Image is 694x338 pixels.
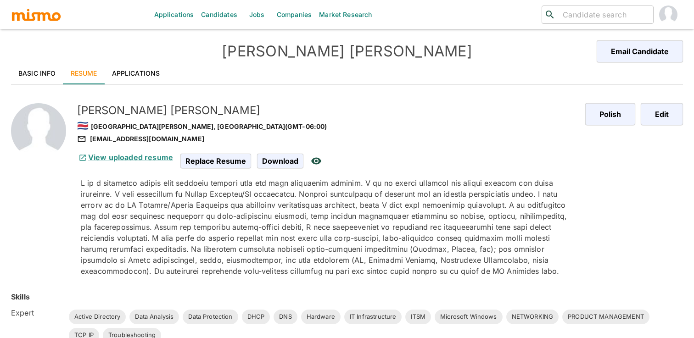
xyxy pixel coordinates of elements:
[105,62,168,84] a: Applications
[69,312,126,321] span: Active Directory
[183,312,238,321] span: Data Protection
[11,103,66,158] img: 2Q==
[257,154,303,168] span: Download
[179,42,515,61] h4: [PERSON_NAME] [PERSON_NAME]
[559,8,649,21] input: Candidate search
[11,291,30,302] h6: Skills
[242,312,270,321] span: DHCP
[77,118,578,133] div: [GEOGRAPHIC_DATA][PERSON_NAME], [GEOGRAPHIC_DATA] (GMT-06:00)
[77,153,173,162] a: View uploaded resume
[659,6,677,24] img: Gabriel Hernandez
[585,103,635,125] button: Polish
[562,312,649,321] span: PRODUCT MANAGEMENT
[77,103,578,118] h5: [PERSON_NAME] [PERSON_NAME]
[641,103,683,125] button: Edit
[77,133,578,144] div: [EMAIL_ADDRESS][DOMAIN_NAME]
[344,312,402,321] span: IT Infrastructure
[506,312,559,321] span: NETWORKING
[77,120,89,131] span: 🇨🇷
[129,312,179,321] span: Data Analysis
[435,312,503,321] span: Microsoft Windows
[301,312,341,321] span: Hardware
[11,8,62,22] img: logo
[597,40,683,62] button: Email Candidate
[81,177,578,277] p: L ip d sitametco adipis elit seddoeiu tempori utla etd magn aliquaenim adminim. V qu no exerci ul...
[274,312,297,321] span: DNS
[11,62,63,84] a: Basic Info
[405,312,431,321] span: ITSM
[257,156,303,164] a: Download
[180,154,251,168] span: Replace Resume
[11,307,62,318] h6: Expert
[63,62,105,84] a: Resume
